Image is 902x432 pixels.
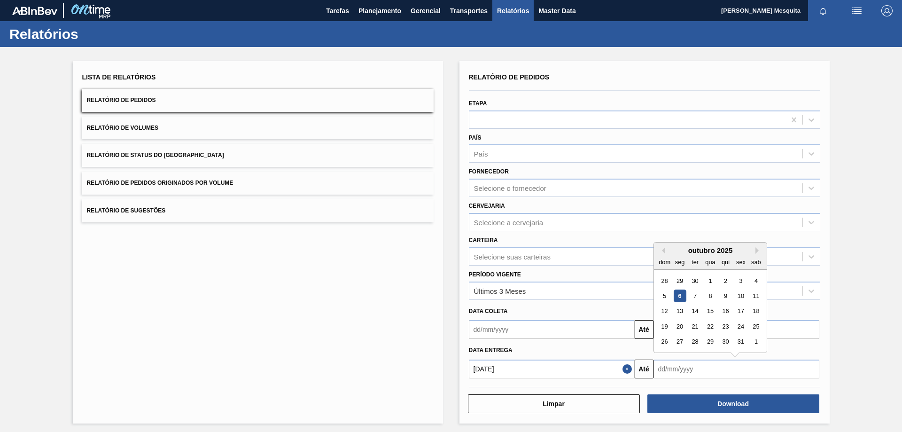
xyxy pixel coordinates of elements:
div: Choose quarta-feira, 29 de outubro de 2025 [704,336,716,348]
span: Tarefas [326,5,349,16]
img: userActions [851,5,863,16]
button: Relatório de Pedidos [82,89,434,112]
div: sab [749,256,762,268]
label: Fornecedor [469,168,509,175]
div: Choose quarta-feira, 1 de outubro de 2025 [704,275,716,287]
span: Relatório de Status do [GEOGRAPHIC_DATA] [87,152,224,158]
div: Choose quinta-feira, 16 de outubro de 2025 [719,305,731,318]
div: Selecione o fornecedor [474,184,546,192]
button: Next Month [755,247,762,254]
button: Relatório de Pedidos Originados por Volume [82,172,434,195]
span: Planejamento [358,5,401,16]
input: dd/mm/yyyy [653,360,819,378]
button: Relatório de Volumes [82,117,434,140]
div: outubro 2025 [654,246,767,254]
button: Relatório de Status do [GEOGRAPHIC_DATA] [82,144,434,167]
div: Choose quarta-feira, 8 de outubro de 2025 [704,290,716,302]
span: Relatório de Pedidos Originados por Volume [87,180,233,186]
div: Choose terça-feira, 7 de outubro de 2025 [688,290,701,302]
img: TNhmsLtSVTkK8tSr43FrP2fwEKptu5GPRR3wAAAABJRU5ErkJggg== [12,7,57,15]
div: Choose sábado, 1 de novembro de 2025 [749,336,762,348]
button: Até [635,360,653,378]
div: Choose terça-feira, 21 de outubro de 2025 [688,320,701,333]
div: Choose sexta-feira, 24 de outubro de 2025 [734,320,747,333]
span: Relatório de Sugestões [87,207,166,214]
button: Até [635,320,653,339]
img: Logout [881,5,893,16]
div: Choose sábado, 25 de outubro de 2025 [749,320,762,333]
div: Choose domingo, 28 de setembro de 2025 [658,275,671,287]
div: Choose segunda-feira, 27 de outubro de 2025 [673,336,686,348]
span: Transportes [450,5,488,16]
div: Choose terça-feira, 14 de outubro de 2025 [688,305,701,318]
div: Choose quarta-feira, 15 de outubro de 2025 [704,305,716,318]
div: Choose sábado, 18 de outubro de 2025 [749,305,762,318]
label: Etapa [469,100,487,107]
div: qua [704,256,716,268]
label: País [469,134,482,141]
span: Relatório de Pedidos [469,73,550,81]
h1: Relatórios [9,29,176,39]
div: Choose sexta-feira, 3 de outubro de 2025 [734,275,747,287]
div: Choose sexta-feira, 31 de outubro de 2025 [734,336,747,348]
div: ter [688,256,701,268]
div: month 2025-10 [657,273,763,349]
div: Choose segunda-feira, 6 de outubro de 2025 [673,290,686,302]
span: Lista de Relatórios [82,73,156,81]
div: Choose segunda-feira, 13 de outubro de 2025 [673,305,686,318]
label: Cervejaria [469,203,505,209]
button: Previous Month [659,247,665,254]
button: Relatório de Sugestões [82,199,434,222]
div: Últimos 3 Meses [474,287,526,295]
span: Master Data [538,5,575,16]
div: dom [658,256,671,268]
span: Data Entrega [469,347,513,353]
input: dd/mm/yyyy [469,360,635,378]
span: Relatórios [497,5,529,16]
div: Choose domingo, 12 de outubro de 2025 [658,305,671,318]
div: Choose quinta-feira, 2 de outubro de 2025 [719,275,731,287]
div: Choose sábado, 11 de outubro de 2025 [749,290,762,302]
div: Choose quinta-feira, 23 de outubro de 2025 [719,320,731,333]
div: País [474,150,488,158]
div: qui [719,256,731,268]
div: Choose quinta-feira, 9 de outubro de 2025 [719,290,731,302]
input: dd/mm/yyyy [469,320,635,339]
div: Choose segunda-feira, 29 de setembro de 2025 [673,275,686,287]
div: Choose terça-feira, 28 de outubro de 2025 [688,336,701,348]
button: Close [622,360,635,378]
div: Choose quarta-feira, 22 de outubro de 2025 [704,320,716,333]
div: seg [673,256,686,268]
label: Período Vigente [469,271,521,278]
div: Choose sábado, 4 de outubro de 2025 [749,275,762,287]
div: Selecione suas carteiras [474,252,551,260]
div: Choose sexta-feira, 10 de outubro de 2025 [734,290,747,302]
div: Choose domingo, 5 de outubro de 2025 [658,290,671,302]
button: Notificações [808,4,838,17]
div: sex [734,256,747,268]
div: Choose quinta-feira, 30 de outubro de 2025 [719,336,731,348]
span: Relatório de Volumes [87,125,158,131]
div: Selecione a cervejaria [474,218,544,226]
button: Download [647,394,819,413]
span: Relatório de Pedidos [87,97,156,103]
label: Carteira [469,237,498,243]
div: Choose domingo, 19 de outubro de 2025 [658,320,671,333]
div: Choose domingo, 26 de outubro de 2025 [658,336,671,348]
span: Gerencial [411,5,441,16]
button: Limpar [468,394,640,413]
div: Choose sexta-feira, 17 de outubro de 2025 [734,305,747,318]
div: Choose terça-feira, 30 de setembro de 2025 [688,275,701,287]
span: Data coleta [469,308,508,314]
div: Choose segunda-feira, 20 de outubro de 2025 [673,320,686,333]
